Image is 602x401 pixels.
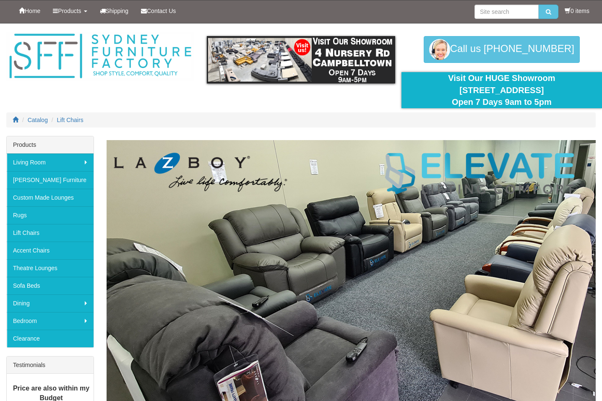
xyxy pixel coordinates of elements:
span: Shipping [106,8,129,14]
div: Visit Our HUGE Showroom [STREET_ADDRESS] Open 7 Days 9am to 5pm [408,72,596,108]
div: Products [7,136,94,154]
a: Catalog [28,117,48,123]
a: Dining [7,294,94,312]
a: Rugs [7,206,94,224]
a: Bedroom [7,312,94,330]
div: Testimonials [7,357,94,374]
a: Accent Chairs [7,242,94,259]
a: Products [47,0,93,21]
img: Sydney Furniture Factory [6,32,194,81]
a: Lift Chairs [7,224,94,242]
a: Sofa Beds [7,277,94,294]
a: [PERSON_NAME] Furniture [7,171,94,189]
a: Home [13,0,47,21]
img: showroom.gif [207,36,395,83]
li: 0 items [565,7,589,15]
a: Clearance [7,330,94,347]
input: Site search [474,5,539,19]
span: Products [58,8,81,14]
span: Contact Us [147,8,176,14]
a: Living Room [7,154,94,171]
a: Theatre Lounges [7,259,94,277]
a: Lift Chairs [57,117,83,123]
span: Home [25,8,40,14]
a: Shipping [94,0,135,21]
a: Contact Us [135,0,182,21]
a: Custom Made Lounges [7,189,94,206]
